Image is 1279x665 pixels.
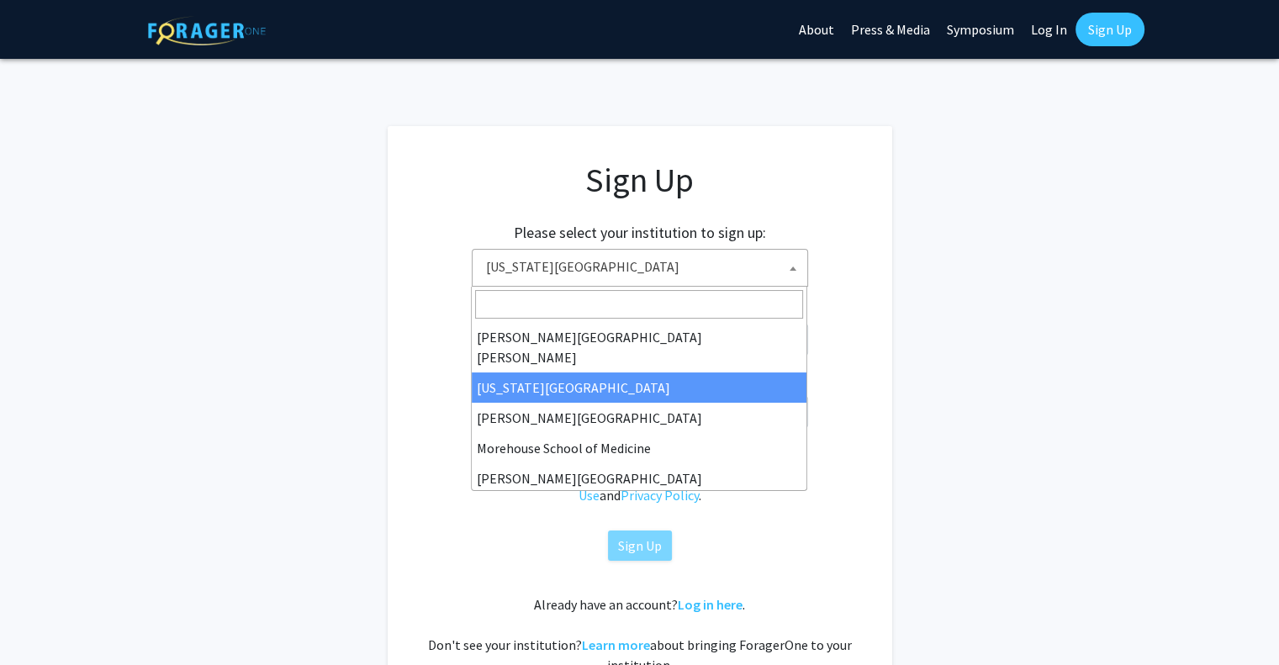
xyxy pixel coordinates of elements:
span: Kansas State University [479,250,807,284]
h1: Sign Up [421,160,859,200]
a: Log in here [678,596,743,613]
img: ForagerOne Logo [148,16,266,45]
a: Sign Up [1076,13,1144,46]
button: Sign Up [608,530,672,561]
span: Kansas State University [472,249,808,287]
li: [US_STATE][GEOGRAPHIC_DATA] [472,372,806,403]
h2: Please select your institution to sign up: [514,224,766,242]
a: Terms of Use [579,467,783,504]
li: [PERSON_NAME][GEOGRAPHIC_DATA] [472,463,806,493]
a: Privacy Policy [621,487,699,504]
li: Morehouse School of Medicine [472,433,806,463]
iframe: Chat [13,589,71,652]
li: [PERSON_NAME][GEOGRAPHIC_DATA][PERSON_NAME] [472,322,806,372]
a: Learn more about bringing ForagerOne to your institution [582,636,650,653]
li: [PERSON_NAME][GEOGRAPHIC_DATA] [472,403,806,433]
input: Search [475,290,803,319]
